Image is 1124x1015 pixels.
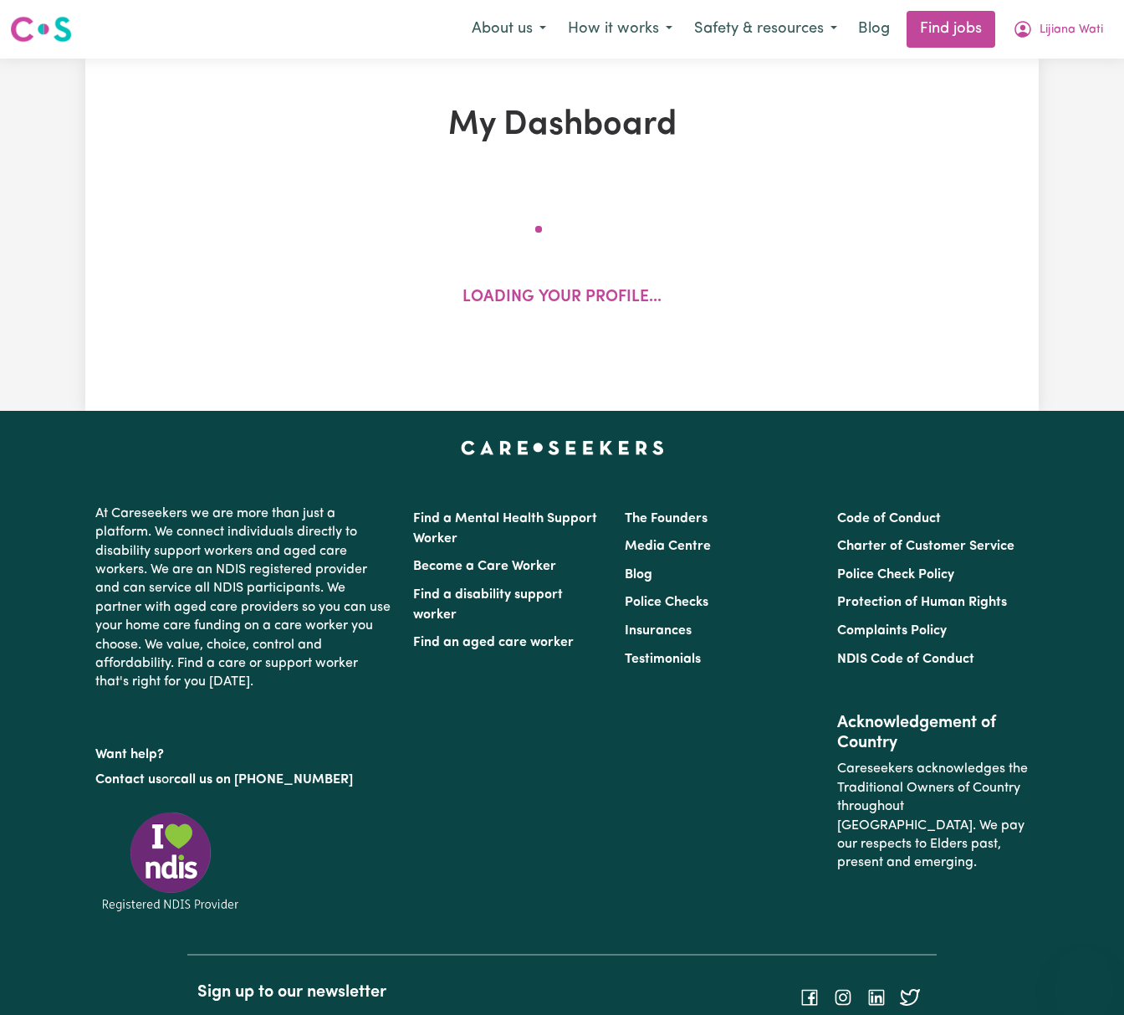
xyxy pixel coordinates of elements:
[800,990,820,1003] a: Follow Careseekers on Facebook
[625,540,711,553] a: Media Centre
[900,990,920,1003] a: Follow Careseekers on Twitter
[833,990,853,1003] a: Follow Careseekers on Instagram
[837,540,1014,553] a: Charter of Customer Service
[837,568,954,582] a: Police Check Policy
[1040,21,1103,39] span: Lijiana Wati
[557,12,683,47] button: How it works
[461,441,664,454] a: Careseekers home page
[625,512,708,525] a: The Founders
[1002,12,1114,47] button: My Account
[10,14,72,44] img: Careseekers logo
[837,753,1029,879] p: Careseekers acknowledges the Traditional Owners of Country throughout [GEOGRAPHIC_DATA]. We pay o...
[95,764,393,796] p: or
[1057,948,1111,1002] iframe: Button to launch messaging window
[837,653,974,666] a: NDIS Code of Conduct
[625,568,652,582] a: Blog
[413,560,556,573] a: Become a Care Worker
[837,596,1007,609] a: Protection of Human Rights
[10,10,72,49] a: Careseekers logo
[413,512,597,546] a: Find a Mental Health Support Worker
[95,498,393,699] p: At Careseekers we are more than just a platform. We connect individuals directly to disability su...
[625,624,692,638] a: Insurances
[413,636,574,649] a: Find an aged care worker
[174,773,353,787] a: call us on [PHONE_NUMBER]
[683,12,848,47] button: Safety & resources
[625,596,708,609] a: Police Checks
[462,286,662,310] p: Loading your profile...
[848,11,900,48] a: Blog
[95,809,246,914] img: Registered NDIS provider
[95,739,393,764] p: Want help?
[625,653,701,666] a: Testimonials
[197,982,552,1002] h2: Sign up to our newsletter
[837,624,947,638] a: Complaints Policy
[95,773,161,787] a: Contact us
[254,105,870,146] h1: My Dashboard
[907,11,995,48] a: Find jobs
[461,12,557,47] button: About us
[413,588,563,622] a: Find a disability support worker
[866,990,886,1003] a: Follow Careseekers on LinkedIn
[837,512,941,525] a: Code of Conduct
[837,713,1029,753] h2: Acknowledgement of Country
